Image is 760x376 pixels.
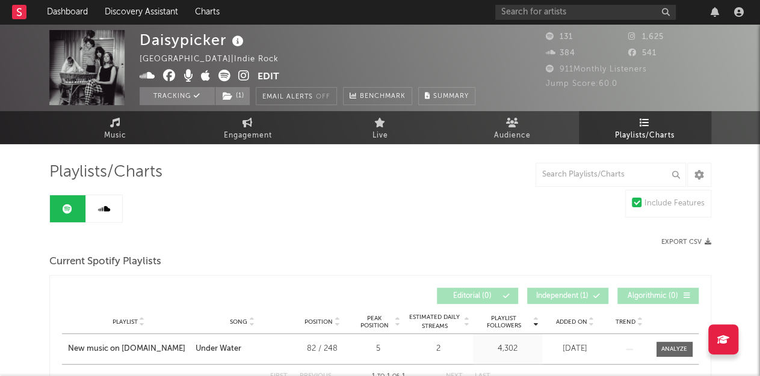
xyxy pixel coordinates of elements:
input: Search Playlists/Charts [536,163,686,187]
span: 131 [546,33,573,41]
span: Audience [494,129,531,143]
em: Off [316,94,330,100]
span: Playlists/Charts [49,165,162,180]
span: Estimated Daily Streams [407,313,463,331]
span: 541 [628,49,657,57]
span: Algorithmic ( 0 ) [625,293,681,300]
span: 911 Monthly Listeners [546,65,647,73]
div: Daisypicker [140,30,247,50]
div: Include Features [644,196,705,211]
div: [GEOGRAPHIC_DATA] | Indie Rock [140,52,292,67]
button: Tracking [140,87,215,105]
span: Engagement [224,129,272,143]
span: Live [372,129,388,143]
span: ( 1 ) [215,87,250,105]
span: Independent ( 1 ) [535,293,590,300]
button: Algorithmic(0) [617,288,699,304]
div: [DATE] [545,343,605,355]
span: Position [304,318,333,326]
span: 1,625 [628,33,664,41]
button: Export CSV [661,238,711,246]
a: Music [49,111,182,144]
a: Engagement [182,111,314,144]
div: 82 / 248 [295,343,350,355]
span: Playlist Followers [476,315,532,329]
button: Independent(1) [527,288,608,304]
a: Live [314,111,446,144]
span: Music [104,129,126,143]
div: 5 [356,343,401,355]
button: Summary [418,87,475,105]
span: Trend [616,318,635,326]
button: Email AlertsOff [256,87,337,105]
span: Current Spotify Playlists [49,255,161,269]
span: Editorial ( 0 ) [445,293,500,300]
div: New music on [DOMAIN_NAME] [68,343,185,355]
a: Benchmark [343,87,412,105]
a: Playlists/Charts [579,111,711,144]
button: Edit [258,70,279,85]
div: 2 [407,343,470,355]
span: Song [230,318,247,326]
button: Editorial(0) [437,288,518,304]
div: Under Water [196,343,241,355]
button: (1) [215,87,250,105]
span: Added On [556,318,587,326]
a: New music on [DOMAIN_NAME] [68,343,190,355]
input: Search for artists [495,5,676,20]
div: 4,302 [476,343,539,355]
span: Summary [433,93,469,100]
span: 384 [546,49,575,57]
span: Benchmark [360,89,406,104]
span: Peak Position [356,315,394,329]
span: Playlists/Charts [615,129,675,143]
a: Audience [446,111,579,144]
span: Playlist [113,318,138,326]
span: Jump Score: 60.0 [546,80,617,88]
